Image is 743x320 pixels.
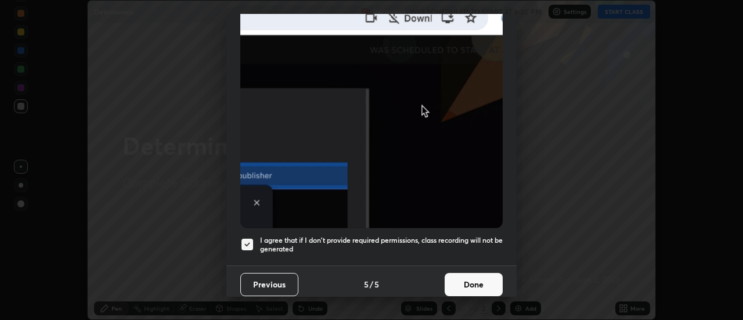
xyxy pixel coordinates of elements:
[445,273,503,296] button: Done
[364,278,369,290] h4: 5
[260,236,503,254] h5: I agree that if I don't provide required permissions, class recording will not be generated
[240,273,298,296] button: Previous
[370,278,373,290] h4: /
[374,278,379,290] h4: 5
